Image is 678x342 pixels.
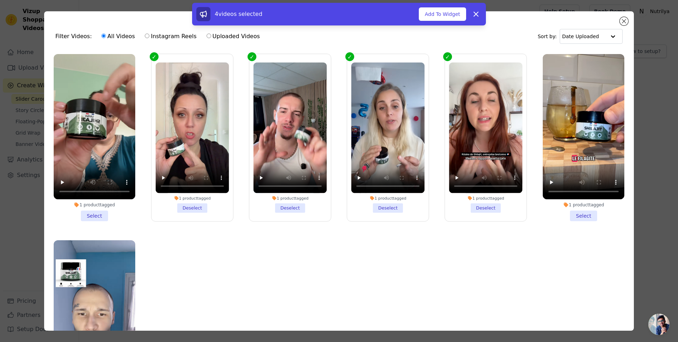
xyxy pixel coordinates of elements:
label: Instagram Reels [144,32,197,41]
div: 1 product tagged [54,202,135,208]
div: Sort by: [538,29,623,44]
div: 1 product tagged [449,196,523,201]
div: 1 product tagged [351,196,425,201]
div: 1 product tagged [543,202,624,208]
div: Filter Videos: [55,28,264,45]
div: 1 product tagged [253,196,327,201]
label: Uploaded Videos [206,32,260,41]
span: 4 videos selected [215,11,262,17]
div: 1 product tagged [155,196,229,201]
button: Add To Widget [419,7,466,21]
div: Ouvrir le chat [648,314,670,335]
label: All Videos [101,32,135,41]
